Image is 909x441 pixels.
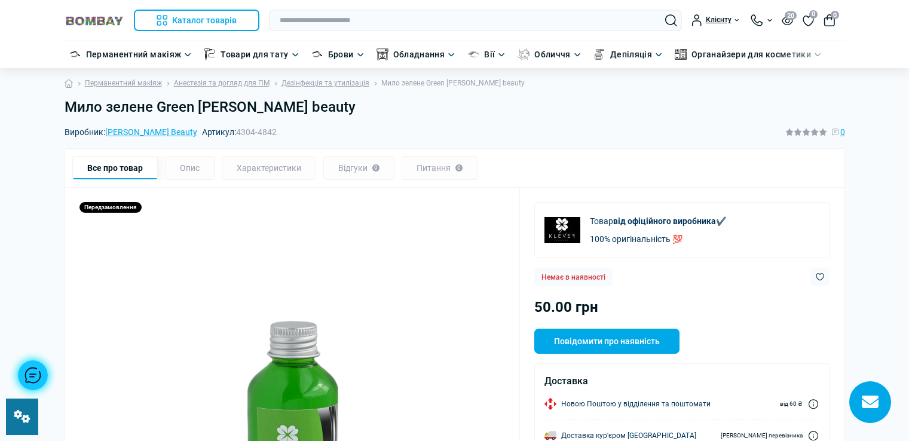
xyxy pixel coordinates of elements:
[236,127,277,137] span: 4304-4842
[86,48,182,61] a: Перманентний макіяж
[810,268,830,286] button: Wishlist button
[665,14,677,26] button: Search
[691,48,811,61] a: Органайзери для косметики
[79,202,142,213] div: Передзамовлення
[85,78,162,89] a: Перманентний макіяж
[807,399,819,410] a: Dilivery link
[105,127,197,137] a: [PERSON_NAME] Beauty
[393,48,445,61] a: Обладнання
[65,99,845,116] h1: Мило зелене Green [PERSON_NAME] beauty
[65,15,124,26] img: BOMBAY
[610,48,652,61] a: Депіляція
[809,10,818,19] span: 0
[65,68,845,99] nav: breadcrumb
[840,125,845,139] span: 0
[785,11,797,20] span: 20
[831,11,839,19] span: 0
[467,48,479,60] img: Вії
[311,48,323,60] img: Брови
[281,78,369,89] a: Дезінфекція та утилізація
[377,48,388,60] img: Обладнання
[782,15,793,25] button: 20
[204,48,216,60] img: Товари для тату
[69,48,81,60] img: Перманентний макіяж
[593,48,605,60] img: Депіляція
[174,78,270,89] a: Анестезія та догляд для ПМ
[72,156,158,180] div: Все про товар
[780,399,803,409] span: від 60 ₴
[328,48,354,61] a: Брови
[534,48,571,61] a: Обличчя
[534,268,613,286] div: Немає в наявності
[824,14,835,26] button: 0
[590,232,726,246] p: 100% оригінальність 💯
[369,78,525,89] li: Мило зелене Green [PERSON_NAME] beauty
[544,212,580,248] img: Klever Beauty
[402,156,478,180] div: Питання
[221,48,288,61] a: Товари для тату
[65,128,197,136] span: Виробник:
[202,128,277,136] span: Артикул:
[518,48,530,60] img: Обличчя
[534,299,598,316] span: 50.00 грн
[590,215,726,228] p: Товар ✔️
[544,373,819,389] div: Доставка
[544,398,556,410] img: Новою Поштою у відділення та поштомати
[222,156,316,180] div: Характеристики
[803,14,814,27] a: 0
[134,10,260,31] button: Каталог товарів
[165,156,215,180] div: Опис
[721,431,803,440] span: [PERSON_NAME] перевізника
[323,156,394,180] div: Відгуки
[484,48,495,61] a: Вії
[561,399,711,410] span: Новою Поштою у відділення та поштомати
[675,48,687,60] img: Органайзери для косметики
[534,329,680,354] button: Повідомити про наявність
[613,216,716,226] b: від офіційного виробника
